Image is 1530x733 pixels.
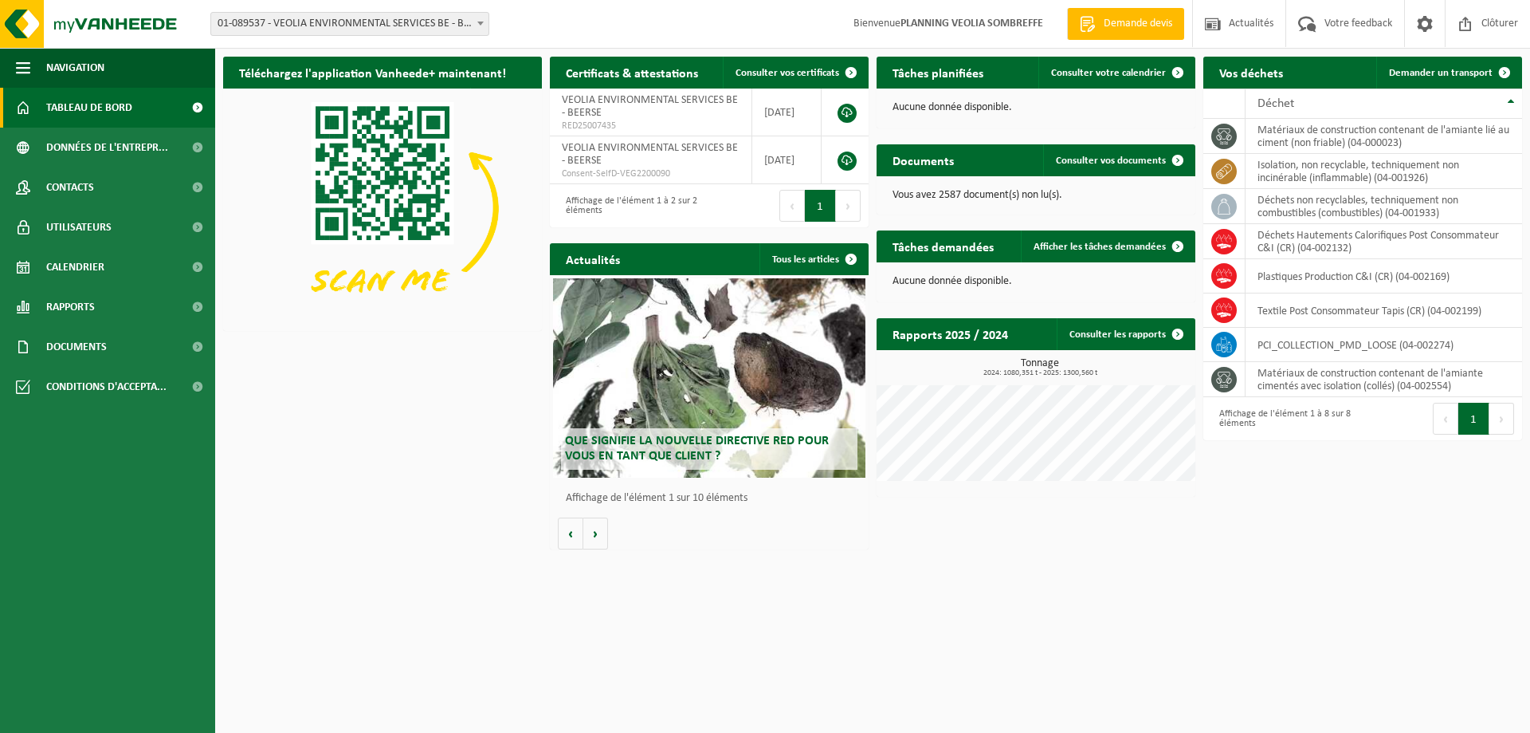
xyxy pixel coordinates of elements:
td: isolation, non recyclable, techniquement non incinérable (inflammable) (04-001926) [1246,154,1522,189]
td: matériaux de construction contenant de l'amiante cimentés avec isolation (collés) (04-002554) [1246,362,1522,397]
h2: Actualités [550,243,636,274]
a: Consulter vos certificats [723,57,867,89]
span: Afficher les tâches demandées [1034,242,1166,252]
a: Consulter votre calendrier [1038,57,1194,89]
div: Affichage de l'élément 1 à 2 sur 2 éléments [558,188,701,223]
a: Consulter les rapports [1057,318,1194,350]
h3: Tonnage [885,358,1195,377]
span: VEOLIA ENVIRONMENTAL SERVICES BE - BEERSE [562,94,738,119]
h2: Certificats & attestations [550,57,714,88]
h2: Rapports 2025 / 2024 [877,318,1024,349]
td: déchets non recyclables, techniquement non combustibles (combustibles) (04-001933) [1246,189,1522,224]
span: Utilisateurs [46,207,112,247]
h2: Tâches demandées [877,231,1010,262]
td: [DATE] [752,89,822,136]
button: Volgende [583,518,608,550]
a: Demande devis [1067,8,1184,40]
h2: Téléchargez l'application Vanheede+ maintenant! [223,57,522,88]
span: Données de l'entrepr... [46,128,168,167]
button: 1 [805,190,836,222]
td: Déchets Hautements Calorifiques Post Consommateur C&I (CR) (04-002132) [1246,224,1522,259]
h2: Vos déchets [1203,57,1299,88]
button: Next [1489,403,1514,435]
a: Demander un transport [1376,57,1520,89]
span: Contacts [46,167,94,207]
td: PCI_COLLECTION_PMD_LOOSE (04-002274) [1246,328,1522,362]
strong: PLANNING VEOLIA SOMBREFFE [900,18,1043,30]
span: VEOLIA ENVIRONMENTAL SERVICES BE - BEERSE [562,142,738,167]
a: Consulter vos documents [1043,144,1194,176]
td: Textile Post Consommateur Tapis (CR) (04-002199) [1246,294,1522,328]
span: Rapports [46,287,95,327]
span: Documents [46,327,107,367]
span: 01-089537 - VEOLIA ENVIRONMENTAL SERVICES BE - BEERSE [210,12,489,36]
td: Plastiques Production C&I (CR) (04-002169) [1246,259,1522,294]
a: Afficher les tâches demandées [1021,231,1194,262]
p: Vous avez 2587 document(s) non lu(s). [892,190,1179,201]
span: Demander un transport [1389,68,1493,78]
a: Que signifie la nouvelle directive RED pour vous en tant que client ? [553,278,865,478]
span: Calendrier [46,247,104,287]
span: Navigation [46,48,104,88]
span: 2024: 1080,351 t - 2025: 1300,560 t [885,369,1195,377]
span: 01-089537 - VEOLIA ENVIRONMENTAL SERVICES BE - BEERSE [211,13,488,35]
span: Que signifie la nouvelle directive RED pour vous en tant que client ? [565,435,829,463]
a: Tous les articles [759,243,867,275]
span: Demande devis [1100,16,1176,32]
img: Download de VHEPlus App [223,89,542,328]
button: Vorige [558,518,583,550]
p: Aucune donnée disponible. [892,276,1179,287]
span: Consent-SelfD-VEG2200090 [562,167,739,180]
div: Affichage de l'élément 1 à 8 sur 8 éléments [1211,401,1355,436]
span: Tableau de bord [46,88,132,128]
span: Conditions d'accepta... [46,367,167,407]
span: Consulter votre calendrier [1051,68,1166,78]
button: Next [836,190,861,222]
span: Consulter vos documents [1056,156,1166,166]
button: Previous [1433,403,1458,435]
span: Consulter vos certificats [736,68,839,78]
td: [DATE] [752,136,822,184]
h2: Tâches planifiées [877,57,999,88]
button: Previous [779,190,805,222]
td: matériaux de construction contenant de l'amiante lié au ciment (non friable) (04-000023) [1246,119,1522,154]
h2: Documents [877,144,970,175]
span: RED25007435 [562,120,739,132]
span: Déchet [1257,97,1294,110]
p: Aucune donnée disponible. [892,102,1179,113]
p: Affichage de l'élément 1 sur 10 éléments [566,493,861,504]
button: 1 [1458,403,1489,435]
